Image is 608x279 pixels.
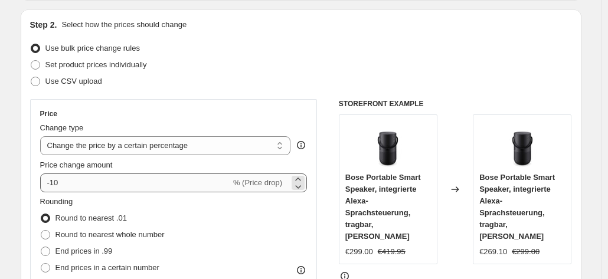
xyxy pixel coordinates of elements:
[40,173,231,192] input: -15
[479,173,555,241] span: Bose Portable Smart Speaker, integrierte Alexa-Sprachsteuerung, tragbar, [PERSON_NAME]
[512,246,540,258] strike: €299.00
[55,230,165,239] span: Round to nearest whole number
[295,139,307,151] div: help
[378,246,406,258] strike: €419.95
[345,173,421,241] span: Bose Portable Smart Speaker, integrierte Alexa-Sprachsteuerung, tragbar, [PERSON_NAME]
[499,121,546,168] img: 71pMcmzrleL_80x.jpg
[61,19,187,31] p: Select how the prices should change
[55,214,127,222] span: Round to nearest .01
[40,109,57,119] h3: Price
[45,77,102,86] span: Use CSV upload
[55,263,159,272] span: End prices in a certain number
[55,247,113,255] span: End prices in .99
[30,19,57,31] h2: Step 2.
[45,60,147,69] span: Set product prices individually
[45,44,140,52] span: Use bulk price change rules
[364,121,411,168] img: 71pMcmzrleL_80x.jpg
[40,123,84,132] span: Change type
[233,178,282,187] span: % (Price drop)
[479,246,507,258] div: €269.10
[345,246,373,258] div: €299.00
[339,99,572,109] h6: STOREFRONT EXAMPLE
[40,160,113,169] span: Price change amount
[40,197,73,206] span: Rounding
